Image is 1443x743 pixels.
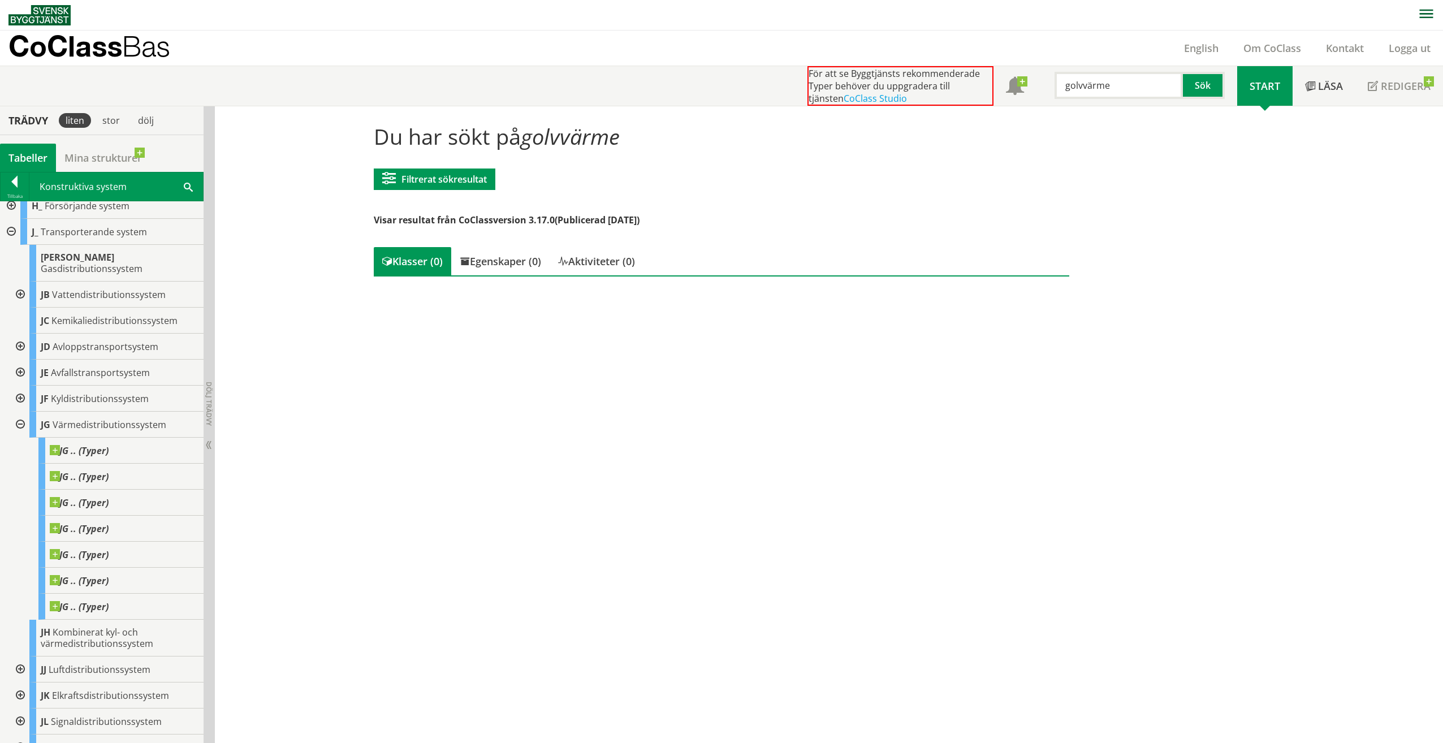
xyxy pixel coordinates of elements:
span: Start [1250,79,1280,93]
span: Elkraftsdistributionssystem [52,689,169,702]
span: Transporterande system [41,226,147,238]
span: Avloppstransportsystem [53,340,158,353]
div: Gå till informationssidan för CoClass Studio [18,594,204,620]
span: Bas [122,29,170,63]
a: Läsa [1293,66,1355,106]
span: Värmedistributionssystem [53,418,166,431]
a: English [1172,41,1231,55]
div: Gå till informationssidan för CoClass Studio [9,334,204,360]
a: Om CoClass [1231,41,1314,55]
a: Redigera [1355,66,1443,106]
a: CoClassBas [8,31,195,66]
div: Trädvy [2,114,54,127]
div: Egenskaper (0) [451,247,550,275]
span: Dölj trädvy [204,382,214,426]
div: Gå till informationssidan för CoClass Studio [18,438,204,464]
p: CoClass [8,40,170,53]
div: Gå till informationssidan för CoClass Studio [9,656,204,682]
div: liten [59,113,91,128]
span: Signaldistributionssystem [51,715,162,728]
div: dölj [131,113,161,128]
span: JG .. (Typer) [50,601,109,612]
span: Notifikationer [1006,78,1024,96]
div: Gå till informationssidan för CoClass Studio [18,542,204,568]
h1: Du har sökt på [374,124,1069,149]
span: JG .. (Typer) [50,523,109,534]
div: Konstruktiva system [29,172,203,201]
span: Kemikaliedistributionssystem [51,314,178,327]
div: Gå till informationssidan för CoClass Studio [9,682,204,709]
div: Gå till informationssidan för CoClass Studio [9,282,204,308]
a: Kontakt [1314,41,1376,55]
div: Gå till informationssidan för CoClass Studio [18,464,204,490]
a: Mina strukturer [56,144,150,172]
a: Logga ut [1376,41,1443,55]
button: Filtrerat sökresultat [374,169,495,190]
div: Gå till informationssidan för CoClass Studio [9,308,204,334]
div: Gå till informationssidan för CoClass Studio [9,245,204,282]
span: Vattendistributionssystem [52,288,166,301]
span: JK [41,689,50,702]
span: JG .. (Typer) [50,497,109,508]
span: JE [41,366,49,379]
span: JG .. (Typer) [50,575,109,586]
div: Tillbaka [1,192,29,201]
div: Klasser (0) [374,247,451,275]
span: Läsa [1318,79,1343,93]
span: JB [41,288,50,301]
span: (Publicerad [DATE]) [555,214,640,226]
span: Luftdistributionssystem [49,663,150,676]
span: J_ [32,226,38,238]
span: JH [41,626,50,638]
span: JD [41,340,50,353]
div: För att se Byggtjänsts rekommenderade Typer behöver du uppgradera till tjänsten [807,66,993,106]
div: Gå till informationssidan för CoClass Studio [9,709,204,735]
span: Kyldistributionssystem [51,392,149,405]
div: Gå till informationssidan för CoClass Studio [9,620,204,656]
span: [PERSON_NAME] [41,251,114,263]
span: JF [41,392,49,405]
span: JG .. (Typer) [50,471,109,482]
span: JG [41,418,50,431]
button: Sök [1183,72,1225,99]
a: Start [1237,66,1293,106]
img: Svensk Byggtjänst [8,5,71,25]
div: Gå till informationssidan för CoClass Studio [9,360,204,386]
a: CoClass Studio [844,92,907,105]
span: JL [41,715,49,728]
span: JC [41,314,49,327]
div: Gå till informationssidan för CoClass Studio [9,412,204,620]
span: Gasdistributionssystem [41,262,142,275]
span: Kombinerat kyl- och värmedistributionssystem [41,626,153,650]
span: Sök i tabellen [184,180,193,192]
span: JG .. (Typer) [50,549,109,560]
span: Försörjande system [45,200,129,212]
span: JG .. (Typer) [50,445,109,456]
div: Gå till informationssidan för CoClass Studio [18,490,204,516]
span: Redigera [1381,79,1431,93]
div: Aktiviteter (0) [550,247,643,275]
span: Avfallstransportsystem [51,366,150,379]
div: Gå till informationssidan för CoClass Studio [18,516,204,542]
input: Sök [1055,72,1183,99]
div: stor [96,113,127,128]
div: Gå till informationssidan för CoClass Studio [9,386,204,412]
span: Visar resultat från CoClassversion 3.17.0 [374,214,555,226]
div: Gå till informationssidan för CoClass Studio [18,568,204,594]
span: JJ [41,663,46,676]
span: golvvärme [521,122,620,151]
span: H_ [32,200,42,212]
